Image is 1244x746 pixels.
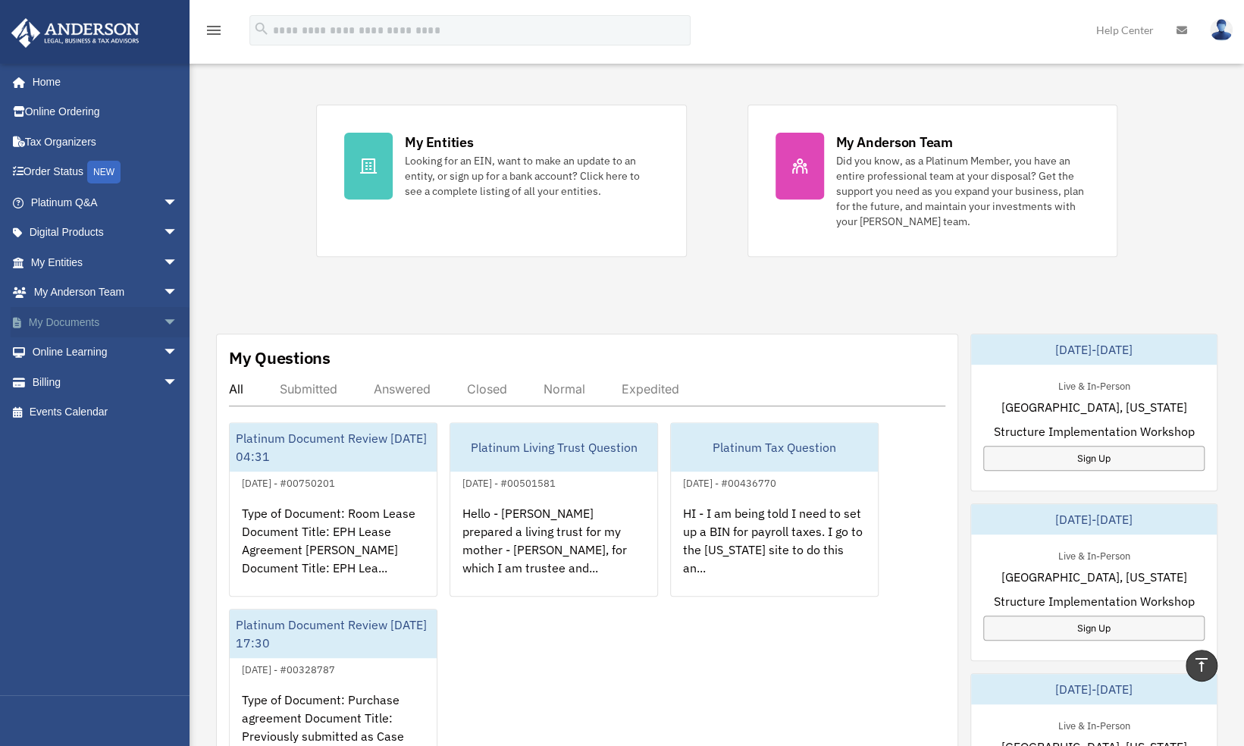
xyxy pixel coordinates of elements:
[230,660,347,676] div: [DATE] - #00328787
[230,492,437,610] div: Type of Document: Room Lease Document Title: EPH Lease Agreement [PERSON_NAME] Document Title: EP...
[1001,568,1186,586] span: [GEOGRAPHIC_DATA], [US_STATE]
[971,674,1217,704] div: [DATE]-[DATE]
[230,474,347,490] div: [DATE] - #00750201
[971,334,1217,365] div: [DATE]-[DATE]
[229,381,243,397] div: All
[205,21,223,39] i: menu
[374,381,431,397] div: Answered
[163,367,193,398] span: arrow_drop_down
[405,153,658,199] div: Looking for an EIN, want to make an update to an entity, or sign up for a bank account? Click her...
[163,307,193,338] span: arrow_drop_down
[1186,650,1217,682] a: vertical_align_top
[450,492,657,610] div: Hello - [PERSON_NAME] prepared a living trust for my mother - [PERSON_NAME], for which I am trust...
[11,218,201,248] a: Digital Productsarrow_drop_down
[11,157,201,188] a: Order StatusNEW
[316,105,686,257] a: My Entities Looking for an EIN, want to make an update to an entity, or sign up for a bank accoun...
[11,97,201,127] a: Online Ordering
[544,381,585,397] div: Normal
[405,133,473,152] div: My Entities
[836,153,1089,229] div: Did you know, as a Platinum Member, you have an entire professional team at your disposal? Get th...
[1045,547,1142,563] div: Live & In-Person
[253,20,270,37] i: search
[230,423,437,472] div: Platinum Document Review [DATE] 04:31
[671,492,878,610] div: HI - I am being told I need to set up a BIN for payroll taxes. I go to the [US_STATE] site to do ...
[671,474,788,490] div: [DATE] - #00436770
[450,422,658,597] a: Platinum Living Trust Question[DATE] - #00501581Hello - [PERSON_NAME] prepared a living trust for...
[11,397,201,428] a: Events Calendar
[163,218,193,249] span: arrow_drop_down
[11,277,201,308] a: My Anderson Teamarrow_drop_down
[163,277,193,309] span: arrow_drop_down
[467,381,507,397] div: Closed
[11,127,201,157] a: Tax Organizers
[971,504,1217,534] div: [DATE]-[DATE]
[670,422,879,597] a: Platinum Tax Question[DATE] - #00436770HI - I am being told I need to set up a BIN for payroll ta...
[229,422,437,597] a: Platinum Document Review [DATE] 04:31[DATE] - #00750201Type of Document: Room Lease Document Titl...
[87,161,121,183] div: NEW
[7,18,144,48] img: Anderson Advisors Platinum Portal
[983,446,1205,471] a: Sign Up
[163,187,193,218] span: arrow_drop_down
[450,423,657,472] div: Platinum Living Trust Question
[1210,19,1233,41] img: User Pic
[163,247,193,278] span: arrow_drop_down
[836,133,953,152] div: My Anderson Team
[1045,377,1142,393] div: Live & In-Person
[1045,716,1142,732] div: Live & In-Person
[747,105,1117,257] a: My Anderson Team Did you know, as a Platinum Member, you have an entire professional team at your...
[983,616,1205,641] a: Sign Up
[1001,398,1186,416] span: [GEOGRAPHIC_DATA], [US_STATE]
[280,381,337,397] div: Submitted
[622,381,679,397] div: Expedited
[229,346,331,369] div: My Questions
[205,27,223,39] a: menu
[11,337,201,368] a: Online Learningarrow_drop_down
[1192,656,1211,674] i: vertical_align_top
[11,67,193,97] a: Home
[11,307,201,337] a: My Documentsarrow_drop_down
[671,423,878,472] div: Platinum Tax Question
[163,337,193,368] span: arrow_drop_down
[230,610,437,658] div: Platinum Document Review [DATE] 17:30
[993,592,1194,610] span: Structure Implementation Workshop
[11,367,201,397] a: Billingarrow_drop_down
[450,474,568,490] div: [DATE] - #00501581
[11,187,201,218] a: Platinum Q&Aarrow_drop_down
[11,247,201,277] a: My Entitiesarrow_drop_down
[993,422,1194,440] span: Structure Implementation Workshop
